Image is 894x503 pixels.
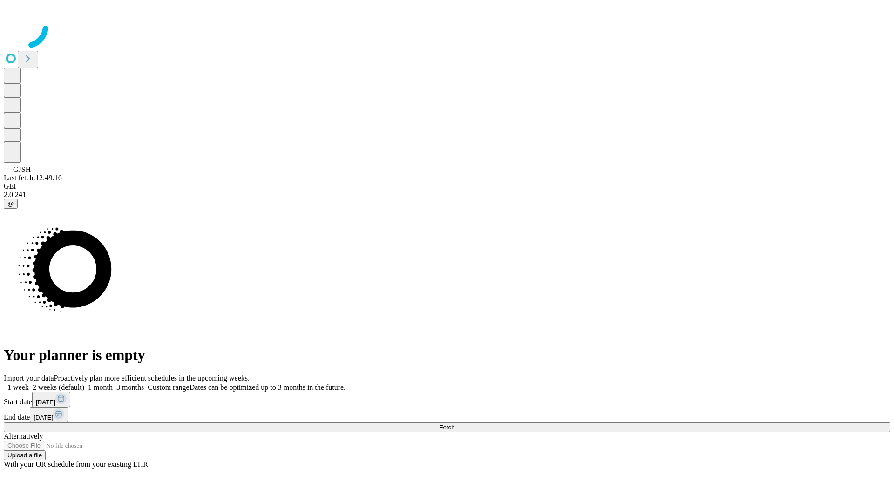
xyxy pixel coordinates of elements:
[4,450,46,460] button: Upload a file
[34,414,53,421] span: [DATE]
[13,165,31,173] span: GJSH
[4,432,43,440] span: Alternatively
[4,392,890,407] div: Start date
[4,182,890,190] div: GEI
[4,190,890,199] div: 2.0.241
[54,374,250,382] span: Proactively plan more efficient schedules in the upcoming weeks.
[4,199,18,209] button: @
[4,347,890,364] h1: Your planner is empty
[439,424,454,431] span: Fetch
[36,399,55,406] span: [DATE]
[4,407,890,422] div: End date
[4,422,890,432] button: Fetch
[4,174,62,182] span: Last fetch: 12:49:16
[7,200,14,207] span: @
[33,383,84,391] span: 2 weeks (default)
[4,374,54,382] span: Import your data
[190,383,345,391] span: Dates can be optimized up to 3 months in the future.
[30,407,68,422] button: [DATE]
[88,383,113,391] span: 1 month
[148,383,189,391] span: Custom range
[32,392,70,407] button: [DATE]
[4,460,148,468] span: With your OR schedule from your existing EHR
[116,383,144,391] span: 3 months
[7,383,29,391] span: 1 week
